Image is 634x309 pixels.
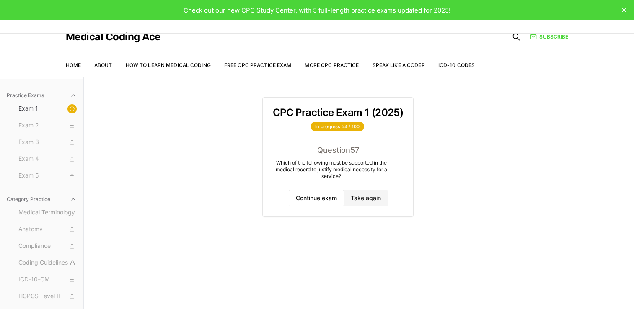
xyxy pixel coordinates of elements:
span: Exam 1 [18,104,77,113]
button: Take again [344,190,388,206]
button: close [617,3,631,17]
a: Free CPC Practice Exam [224,62,292,68]
a: More CPC Practice [305,62,359,68]
button: Medical Terminology [15,206,80,219]
div: Which of the following must be supported in the medical record to justify medical necessity for a... [273,160,390,180]
button: Exam 2 [15,119,80,132]
span: Exam 3 [18,138,77,147]
iframe: portal-trigger [497,268,634,309]
a: ICD-10 Codes [438,62,475,68]
span: ICD-10-CM [18,275,77,284]
h3: CPC Practice Exam 1 (2025) [273,108,403,118]
button: Exam 1 [15,102,80,116]
button: Category Practice [3,193,80,206]
span: Exam 2 [18,121,77,130]
a: Subscribe [530,33,568,41]
a: About [94,62,112,68]
button: Continue exam [289,190,344,206]
span: Exam 5 [18,171,77,180]
button: Exam 3 [15,136,80,149]
a: Speak Like a Coder [373,62,425,68]
button: Anatomy [15,223,80,236]
span: Exam 4 [18,154,77,164]
div: In progress 54 / 100 [311,122,364,131]
button: Coding Guidelines [15,256,80,270]
span: Compliance [18,242,77,251]
span: Medical Terminology [18,208,77,217]
button: HCPCS Level II [15,290,80,303]
span: Anatomy [18,225,77,234]
button: ICD-10-CM [15,273,80,286]
div: Question 57 [273,144,403,156]
a: Home [66,62,81,68]
span: HCPCS Level II [18,292,77,301]
a: How to Learn Medical Coding [126,62,211,68]
button: Exam 5 [15,169,80,183]
button: Practice Exams [3,89,80,102]
a: Medical Coding Ace [66,32,160,42]
button: Exam 4 [15,152,80,166]
span: Coding Guidelines [18,258,77,268]
span: Check out our new CPC Study Center, with 5 full-length practice exams updated for 2025! [184,6,450,14]
button: Compliance [15,239,80,253]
